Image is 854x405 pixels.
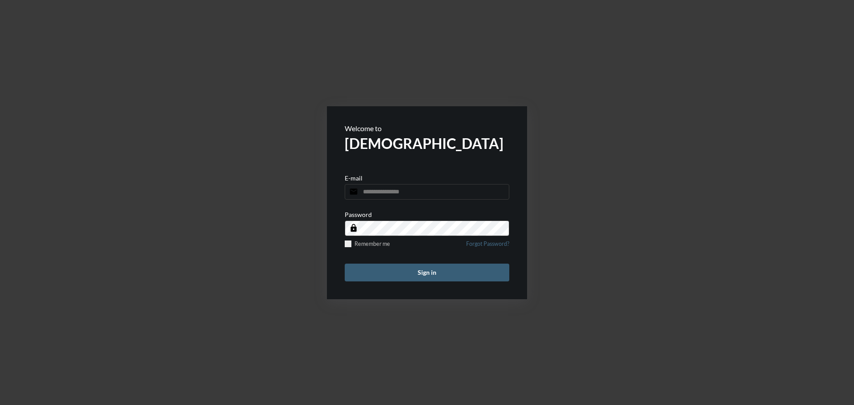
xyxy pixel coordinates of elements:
[345,211,372,218] p: Password
[345,135,509,152] h2: [DEMOGRAPHIC_DATA]
[466,241,509,253] a: Forgot Password?
[345,264,509,281] button: Sign in
[345,174,363,182] p: E-mail
[345,241,390,247] label: Remember me
[345,124,509,132] p: Welcome to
